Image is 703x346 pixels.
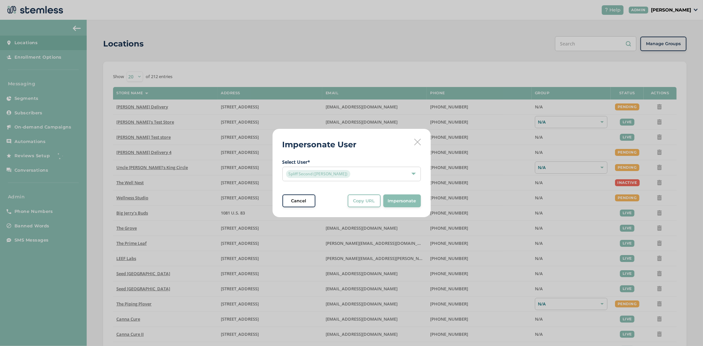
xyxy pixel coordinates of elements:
[383,194,421,208] button: Impersonate
[282,194,315,208] button: Cancel
[353,198,375,204] span: Copy URL
[291,198,307,204] span: Cancel
[282,159,421,165] label: Select User
[388,198,416,204] span: Impersonate
[670,314,703,346] iframe: Chat Widget
[286,170,350,178] span: Spliff Second ([PERSON_NAME])
[348,194,381,208] button: Copy URL
[282,139,357,151] h2: Impersonate User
